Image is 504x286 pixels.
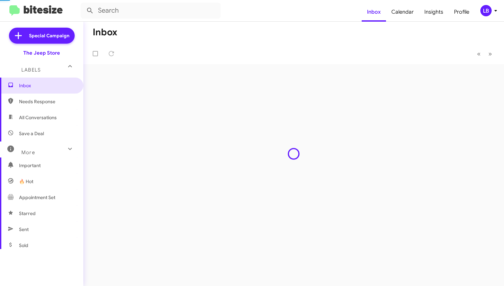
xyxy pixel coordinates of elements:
[480,5,492,16] div: LB
[21,149,35,155] span: More
[473,47,485,61] button: Previous
[19,210,36,217] span: Starred
[386,2,419,22] a: Calendar
[19,130,44,137] span: Save a Deal
[19,82,76,89] span: Inbox
[475,5,497,16] button: LB
[362,2,386,22] a: Inbox
[19,98,76,105] span: Needs Response
[19,162,76,169] span: Important
[419,2,449,22] a: Insights
[19,242,28,249] span: Sold
[477,50,481,58] span: «
[19,194,55,201] span: Appointment Set
[23,50,60,56] div: The Jeep Store
[19,114,57,121] span: All Conversations
[484,47,496,61] button: Next
[21,67,41,73] span: Labels
[93,27,117,38] h1: Inbox
[29,32,69,39] span: Special Campaign
[9,28,75,44] a: Special Campaign
[81,3,221,19] input: Search
[449,2,475,22] a: Profile
[19,226,29,233] span: Sent
[473,47,496,61] nav: Page navigation example
[19,178,33,185] span: 🔥 Hot
[488,50,492,58] span: »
